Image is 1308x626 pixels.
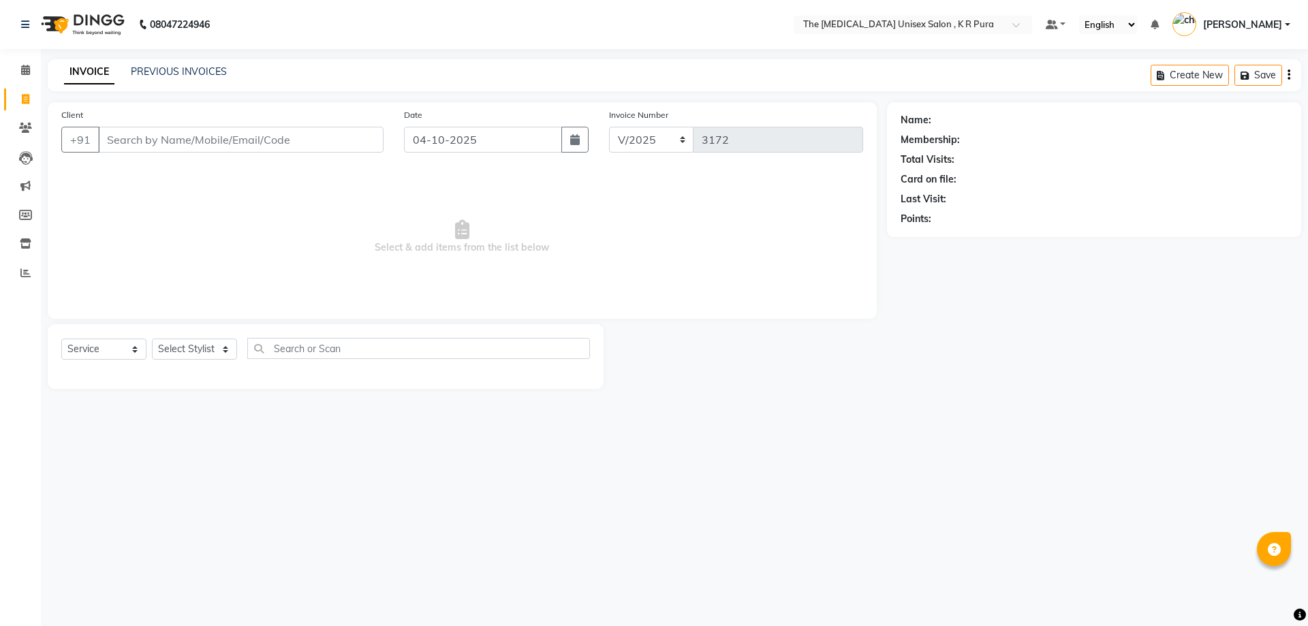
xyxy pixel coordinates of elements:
div: Name: [901,113,931,127]
div: Card on file: [901,172,956,187]
label: Invoice Number [609,109,668,121]
input: Search or Scan [247,338,590,359]
div: Points: [901,212,931,226]
a: PREVIOUS INVOICES [131,65,227,78]
iframe: chat widget [1251,572,1294,612]
label: Client [61,109,83,121]
img: logo [35,5,128,44]
input: Search by Name/Mobile/Email/Code [98,127,384,153]
label: Date [404,109,422,121]
b: 08047224946 [150,5,210,44]
div: Last Visit: [901,192,946,206]
div: Membership: [901,133,960,147]
button: Create New [1151,65,1229,86]
img: chandu [1172,12,1196,36]
span: Select & add items from the list below [61,169,863,305]
button: +91 [61,127,99,153]
a: INVOICE [64,60,114,84]
div: Total Visits: [901,153,954,167]
span: [PERSON_NAME] [1203,18,1282,32]
button: Save [1234,65,1282,86]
